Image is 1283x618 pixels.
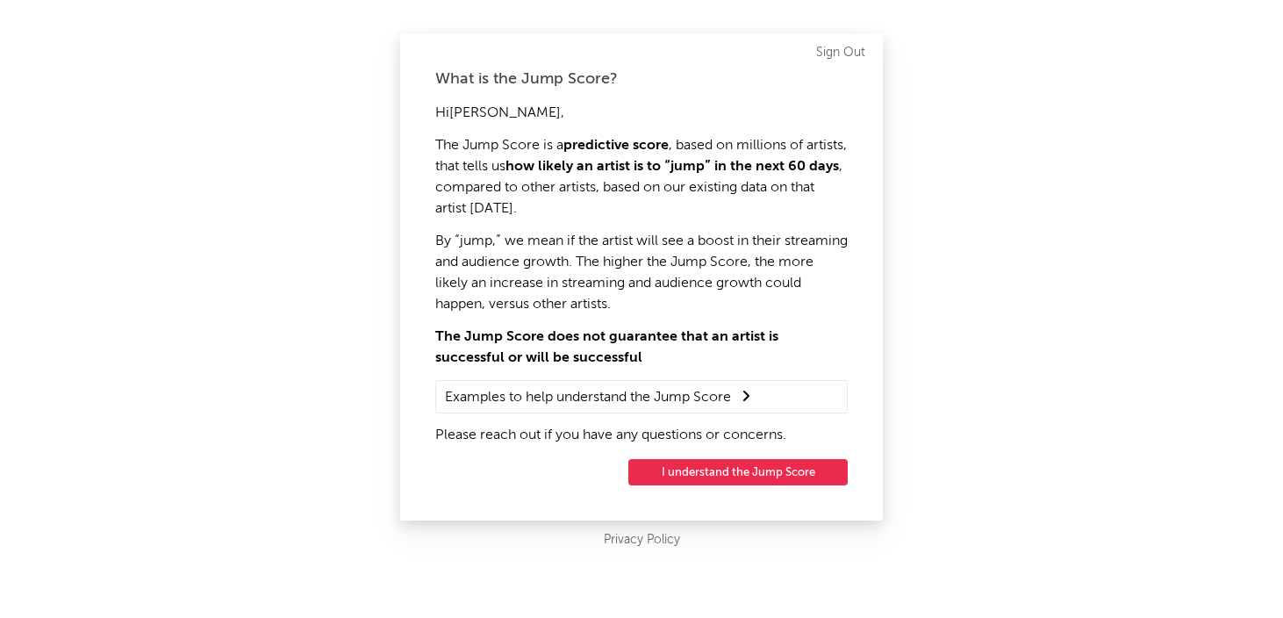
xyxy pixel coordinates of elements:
[435,68,848,90] div: What is the Jump Score?
[563,139,669,153] strong: predictive score
[435,231,848,315] p: By “jump,” we mean if the artist will see a boost in their streaming and audience growth. The hig...
[505,160,839,174] strong: how likely an artist is to “jump” in the next 60 days
[435,103,848,124] p: Hi [PERSON_NAME] ,
[435,135,848,219] p: The Jump Score is a , based on millions of artists, that tells us , compared to other artists, ba...
[435,330,778,365] strong: The Jump Score does not guarantee that an artist is successful or will be successful
[628,459,848,485] button: I understand the Jump Score
[445,385,838,408] summary: Examples to help understand the Jump Score
[604,529,680,551] a: Privacy Policy
[816,42,865,63] a: Sign Out
[435,425,848,446] p: Please reach out if you have any questions or concerns.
